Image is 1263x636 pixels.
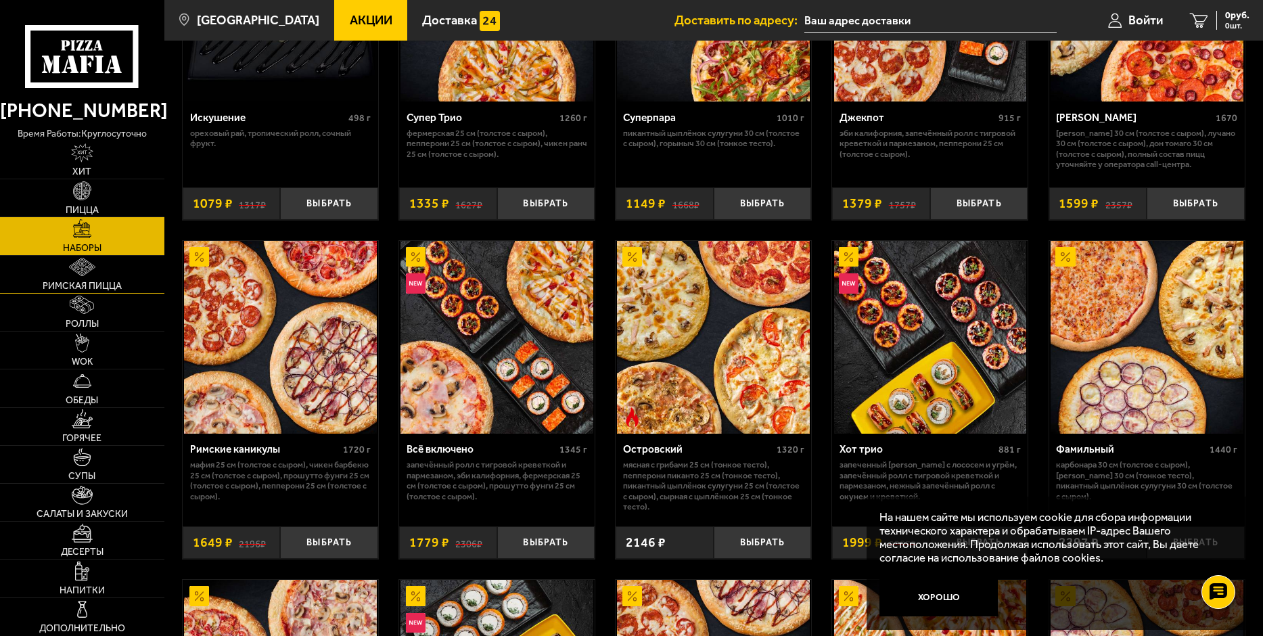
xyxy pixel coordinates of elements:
[409,197,449,210] span: 1335 ₽
[193,536,233,549] span: 1649 ₽
[714,187,812,220] button: Выбрать
[189,247,209,267] img: Акционный
[1056,128,1237,170] p: [PERSON_NAME] 30 см (толстое с сыром), Лучано 30 см (толстое с сыром), Дон Томаго 30 см (толстое ...
[674,14,804,27] span: Доставить по адресу:
[622,586,642,606] img: Акционный
[197,14,319,27] span: [GEOGRAPHIC_DATA]
[455,536,482,549] s: 2306 ₽
[930,187,1028,220] button: Выбрать
[879,577,998,616] button: Хорошо
[832,241,1028,434] a: АкционныйНовинкаХот трио
[1128,14,1163,27] span: Войти
[617,241,810,434] img: Островский
[72,167,91,177] span: Хит
[998,444,1021,455] span: 881 г
[777,444,804,455] span: 1320 г
[406,273,426,293] img: Новинка
[422,14,477,27] span: Доставка
[455,197,482,210] s: 1627 ₽
[839,586,858,606] img: Акционный
[672,197,699,210] s: 1668 ₽
[189,586,209,606] img: Акционный
[1059,197,1099,210] span: 1599 ₽
[60,586,105,595] span: Напитки
[626,197,666,210] span: 1149 ₽
[348,112,371,124] span: 498 г
[61,547,104,557] span: Десерты
[190,459,371,501] p: Мафия 25 см (толстое с сыром), Чикен Барбекю 25 см (толстое с сыром), Прошутто Фунги 25 см (толст...
[350,14,392,27] span: Акции
[1216,112,1237,124] span: 1670
[622,247,642,267] img: Акционный
[840,459,1021,501] p: Запеченный [PERSON_NAME] с лососем и угрём, Запечённый ролл с тигровой креветкой и пармезаном, Не...
[37,509,128,519] span: Салаты и закуски
[66,396,98,405] span: Обеды
[1105,197,1132,210] s: 2357 ₽
[407,112,557,124] div: Супер Трио
[400,241,593,434] img: Всё включено
[623,128,804,149] p: Пикантный цыплёнок сулугуни 30 см (толстое с сыром), Горыныч 30 см (тонкое тесто).
[183,241,378,434] a: АкционныйРимские каникулы
[409,536,449,549] span: 1779 ₽
[239,536,266,549] s: 2196 ₽
[998,112,1021,124] span: 915 г
[1055,247,1075,267] img: Акционный
[184,241,377,434] img: Римские каникулы
[879,510,1224,565] p: На нашем сайте мы используем cookie для сбора информации технического характера и обрабатываем IP...
[66,206,99,215] span: Пицца
[777,112,804,124] span: 1010 г
[1049,241,1245,434] a: АкционныйФамильный
[840,112,995,124] div: Джекпот
[622,407,642,427] img: Острое блюдо
[190,443,340,456] div: Римские каникулы
[842,536,882,549] span: 1999 ₽
[1210,444,1237,455] span: 1440 г
[623,443,773,456] div: Островский
[62,434,101,443] span: Горячее
[559,112,587,124] span: 1260 г
[343,444,371,455] span: 1720 г
[399,241,595,434] a: АкционныйНовинкаВсё включено
[407,128,588,160] p: Фермерская 25 см (толстое с сыром), Пепперони 25 см (толстое с сыром), Чикен Ранч 25 см (толстое ...
[623,112,773,124] div: Суперпара
[407,443,557,456] div: Всё включено
[39,624,125,633] span: Дополнительно
[497,526,595,559] button: Выбрать
[616,241,811,434] a: АкционныйОстрое блюдоОстровский
[840,443,995,456] div: Хот трио
[406,613,426,633] img: Новинка
[804,8,1057,33] input: Ваш адрес доставки
[834,241,1027,434] img: Хот трио
[840,128,1021,160] p: Эби Калифорния, Запечённый ролл с тигровой креветкой и пармезаном, Пепперони 25 см (толстое с сыр...
[497,187,595,220] button: Выбрать
[239,197,266,210] s: 1317 ₽
[63,244,101,253] span: Наборы
[623,459,804,512] p: Мясная с грибами 25 см (тонкое тесто), Пепперони Пиканто 25 см (тонкое тесто), Пикантный цыплёнок...
[1147,187,1245,220] button: Выбрать
[72,357,93,367] span: WOK
[406,247,426,267] img: Акционный
[1056,443,1206,456] div: Фамильный
[1051,241,1243,434] img: Фамильный
[43,281,122,291] span: Римская пицца
[1056,112,1212,124] div: [PERSON_NAME]
[193,197,233,210] span: 1079 ₽
[842,197,882,210] span: 1379 ₽
[190,128,371,149] p: Ореховый рай, Тропический ролл, Сочный фрукт.
[1056,459,1237,501] p: Карбонара 30 см (толстое с сыром), [PERSON_NAME] 30 см (тонкое тесто), Пикантный цыплёнок сулугун...
[559,444,587,455] span: 1345 г
[626,536,666,549] span: 2146 ₽
[714,526,812,559] button: Выбрать
[407,459,588,501] p: Запечённый ролл с тигровой креветкой и пармезаном, Эби Калифорния, Фермерская 25 см (толстое с сы...
[480,11,499,30] img: 15daf4d41897b9f0e9f617042186c801.svg
[1225,22,1249,30] span: 0 шт.
[889,197,916,210] s: 1757 ₽
[66,319,99,329] span: Роллы
[839,273,858,293] img: Новинка
[406,586,426,606] img: Акционный
[190,112,346,124] div: Искушение
[68,472,95,481] span: Супы
[1225,11,1249,20] span: 0 руб.
[280,187,378,220] button: Выбрать
[839,247,858,267] img: Акционный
